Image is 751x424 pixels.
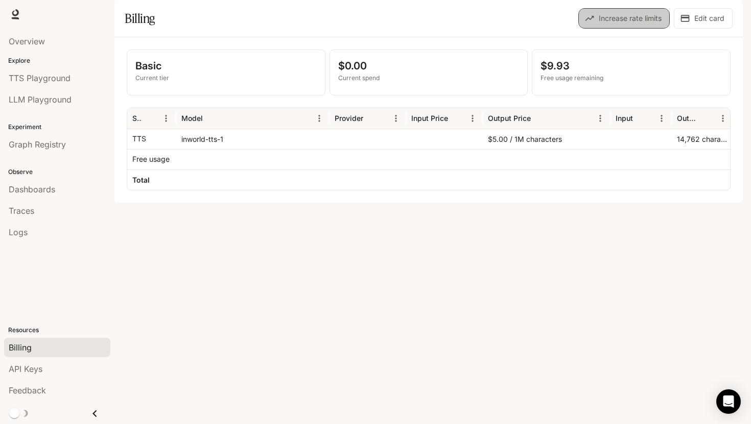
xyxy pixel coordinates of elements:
div: Input [616,114,633,122]
div: Open Intercom Messenger [716,389,741,414]
p: TTS [132,134,146,144]
h1: Billing [125,8,155,29]
h6: Total [132,175,150,185]
p: Free usage [132,154,170,164]
div: Provider [335,114,363,122]
div: Input Price [411,114,448,122]
button: Sort [532,111,547,126]
p: Current tier [135,73,317,83]
button: Menu [312,111,327,126]
button: Menu [158,111,174,126]
button: Menu [715,111,731,126]
button: Sort [634,111,649,126]
button: Menu [593,111,608,126]
div: 14,762 characters [672,129,733,149]
button: Sort [143,111,158,126]
div: Model [181,114,203,122]
div: Output [677,114,699,122]
button: Increase rate limits [578,8,670,29]
button: Sort [700,111,715,126]
div: $5.00 / 1M characters [483,129,611,149]
p: $0.00 [338,58,520,73]
p: $9.93 [541,58,722,73]
button: Menu [654,111,669,126]
button: Sort [449,111,464,126]
div: inworld-tts-1 [176,129,330,149]
button: Edit card [674,8,733,29]
p: Current spend [338,73,520,83]
p: Basic [135,58,317,73]
div: Output Price [488,114,531,122]
p: Free usage remaining [541,73,722,83]
button: Menu [465,111,480,126]
button: Menu [388,111,404,126]
div: Service [132,114,142,122]
button: Sort [204,111,219,126]
button: Sort [364,111,380,126]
